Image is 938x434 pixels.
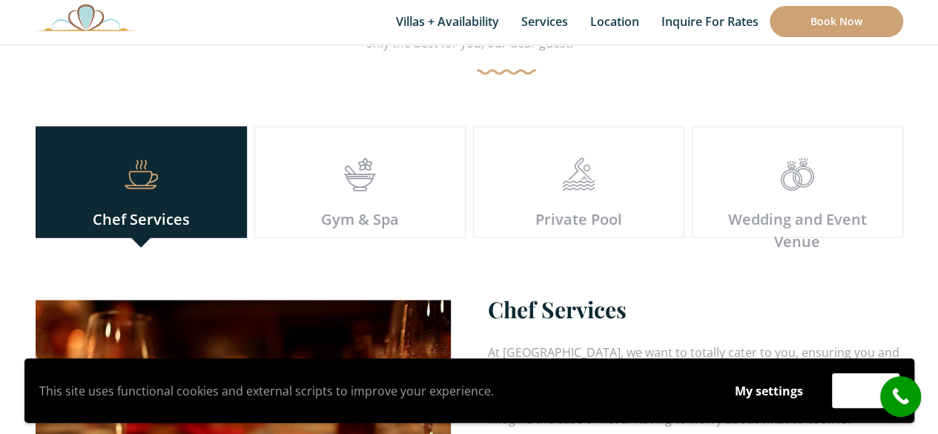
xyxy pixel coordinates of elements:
i: call [884,380,917,413]
p: This site uses functional cookies and external scripts to improve your experience. [39,380,706,402]
div: Chef Services [47,208,235,230]
img: Awesome Logo [36,4,136,31]
button: Accept [832,373,899,408]
button: My settings [721,374,817,408]
a: Book Now [770,6,903,37]
h3: Chef Services [488,294,903,323]
div: only the best for you, our dear guest. [36,31,903,74]
div: Wedding and Event Venue [704,208,891,252]
a: call [880,376,921,417]
div: Private Pool [485,208,673,230]
div: Gym & Spa [266,208,454,230]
